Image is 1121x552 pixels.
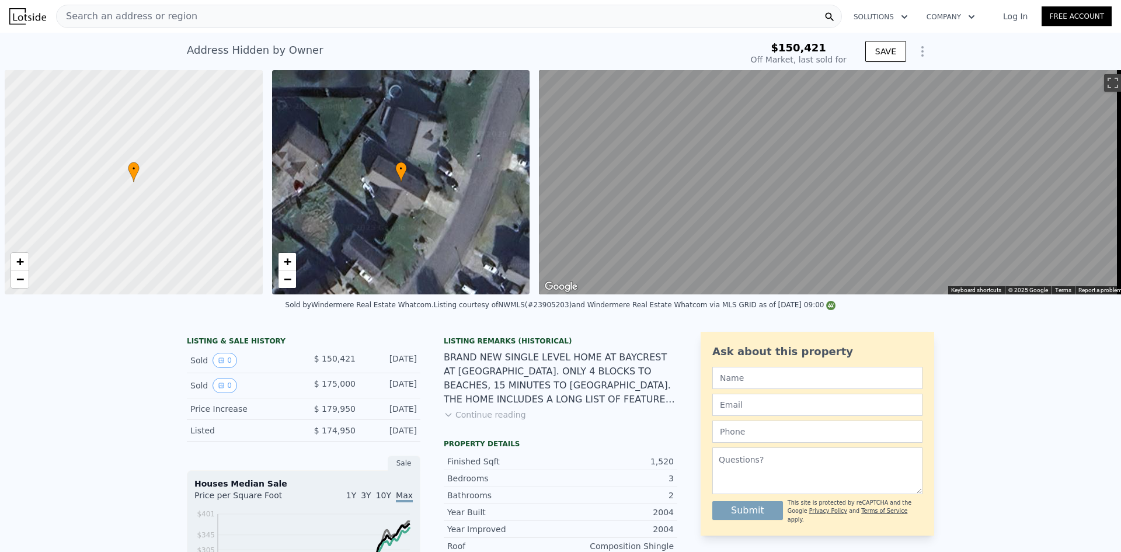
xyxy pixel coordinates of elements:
[57,9,197,23] span: Search an address or region
[286,301,434,309] div: Sold by Windermere Real Estate Whatcom .
[447,506,560,518] div: Year Built
[989,11,1042,22] a: Log In
[951,286,1001,294] button: Keyboard shortcuts
[197,510,215,518] tspan: $401
[712,394,922,416] input: Email
[712,501,783,520] button: Submit
[283,272,291,286] span: −
[11,253,29,270] a: Zoom in
[314,354,356,363] span: $ 150,421
[751,54,847,65] div: Off Market, last sold for
[911,40,934,63] button: Show Options
[395,164,407,174] span: •
[11,270,29,288] a: Zoom out
[712,367,922,389] input: Name
[187,42,323,58] div: Address Hidden by Owner
[809,508,847,514] a: Privacy Policy
[560,456,674,467] div: 1,520
[128,162,140,182] div: •
[190,403,294,415] div: Price Increase
[365,425,417,436] div: [DATE]
[197,531,215,539] tspan: $345
[560,489,674,501] div: 2
[190,425,294,436] div: Listed
[395,162,407,182] div: •
[788,499,922,524] div: This site is protected by reCAPTCHA and the Google and apply.
[213,353,237,368] button: View historical data
[447,473,560,484] div: Bedrooms
[194,489,304,508] div: Price per Square Foot
[16,272,24,286] span: −
[444,439,677,449] div: Property details
[1008,287,1048,293] span: © 2025 Google
[542,279,580,294] a: Open this area in Google Maps (opens a new window)
[560,540,674,552] div: Composition Shingle
[190,353,294,368] div: Sold
[434,301,836,309] div: Listing courtesy of NWMLS (#23905203) and Windermere Real Estate Whatcom via MLS GRID as of [DATE...
[283,254,291,269] span: +
[447,456,560,467] div: Finished Sqft
[844,6,917,27] button: Solutions
[278,253,296,270] a: Zoom in
[917,6,984,27] button: Company
[712,343,922,360] div: Ask about this property
[444,336,677,346] div: Listing Remarks (Historical)
[865,41,906,62] button: SAVE
[190,378,294,393] div: Sold
[826,301,835,310] img: NWMLS Logo
[314,404,356,414] span: $ 179,950
[447,540,560,552] div: Roof
[560,523,674,535] div: 2004
[314,426,356,435] span: $ 174,950
[376,491,391,500] span: 10Y
[560,506,674,518] div: 2004
[396,491,413,502] span: Max
[1055,287,1071,293] a: Terms
[542,279,580,294] img: Google
[388,456,420,471] div: Sale
[444,409,526,421] button: Continue reading
[560,473,674,484] div: 3
[9,8,46,25] img: Lotside
[314,379,356,388] span: $ 175,000
[365,403,417,415] div: [DATE]
[447,523,560,535] div: Year Improved
[771,41,826,54] span: $150,421
[365,353,417,368] div: [DATE]
[128,164,140,174] span: •
[278,270,296,288] a: Zoom out
[194,478,413,489] div: Houses Median Sale
[346,491,356,500] span: 1Y
[1042,6,1112,26] a: Free Account
[365,378,417,393] div: [DATE]
[444,350,677,407] div: BRAND NEW SINGLE LEVEL HOME AT BAYCREST AT [GEOGRAPHIC_DATA]. ONLY 4 BLOCKS TO BEACHES, 15 MINUTE...
[712,421,922,443] input: Phone
[447,489,560,501] div: Bathrooms
[187,336,420,348] div: LISTING & SALE HISTORY
[361,491,371,500] span: 3Y
[861,508,907,514] a: Terms of Service
[213,378,237,393] button: View historical data
[16,254,24,269] span: +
